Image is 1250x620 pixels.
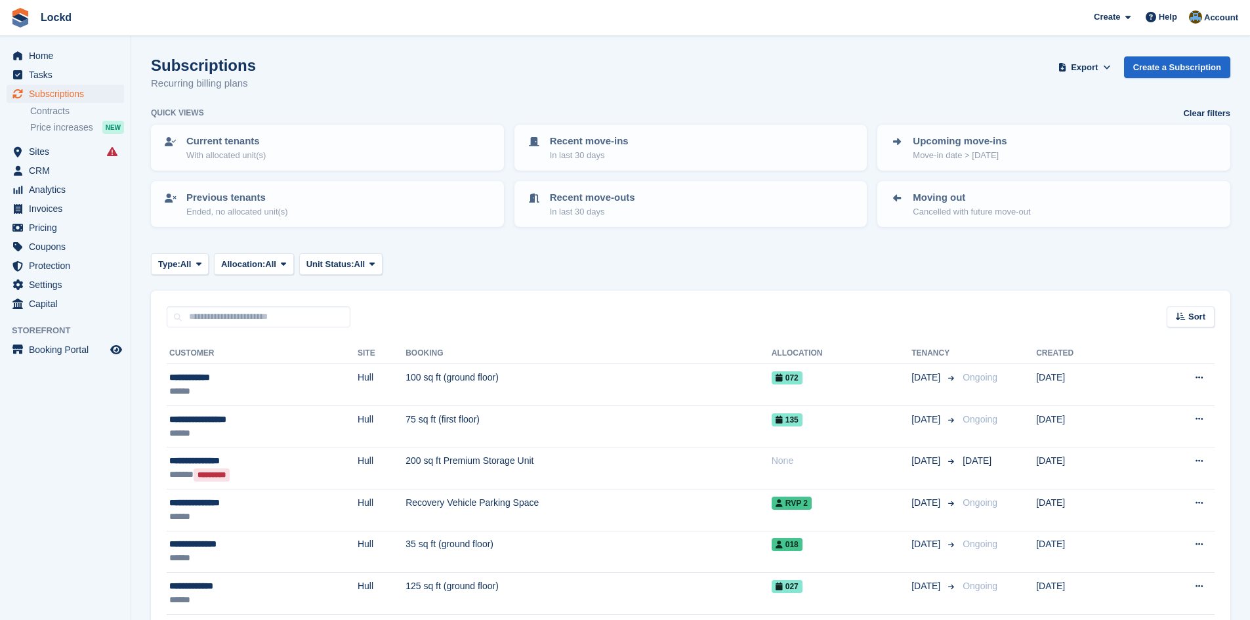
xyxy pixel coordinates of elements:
span: Allocation: [221,258,265,271]
span: Tasks [29,66,108,84]
th: Created [1036,343,1139,364]
span: Sites [29,142,108,161]
span: All [354,258,365,271]
p: Moving out [913,190,1030,205]
a: Previous tenants Ended, no allocated unit(s) [152,182,503,226]
h1: Subscriptions [151,56,256,74]
p: Recent move-ins [550,134,629,149]
button: Allocation: All [214,253,294,275]
span: Ongoing [963,539,997,549]
a: Lockd [35,7,77,28]
a: Create a Subscription [1124,56,1230,78]
img: Paul Budding [1189,10,1202,24]
span: [DATE] [911,537,943,551]
span: 018 [772,538,802,551]
td: Hull [358,531,406,573]
span: All [180,258,192,271]
span: Storefront [12,324,131,337]
p: In last 30 days [550,149,629,162]
button: Export [1056,56,1114,78]
a: menu [7,295,124,313]
span: Ongoing [963,372,997,382]
p: Recurring billing plans [151,76,256,91]
td: [DATE] [1036,447,1139,489]
span: Ongoing [963,497,997,508]
a: Recent move-ins In last 30 days [516,126,866,169]
td: [DATE] [1036,364,1139,406]
td: Hull [358,573,406,615]
i: Smart entry sync failures have occurred [107,146,117,157]
a: Clear filters [1183,107,1230,120]
a: Price increases NEW [30,120,124,134]
a: menu [7,238,124,256]
div: None [772,454,911,468]
img: stora-icon-8386f47178a22dfd0bd8f6a31ec36ba5ce8667c1dd55bd0f319d3a0aa187defe.svg [10,8,30,28]
button: Unit Status: All [299,253,383,275]
span: Create [1094,10,1120,24]
span: RVP 2 [772,497,812,510]
td: 100 sq ft (ground floor) [406,364,772,406]
span: [DATE] [911,496,943,510]
td: 35 sq ft (ground floor) [406,531,772,573]
span: [DATE] [911,579,943,593]
span: 027 [772,580,802,593]
td: 200 sq ft Premium Storage Unit [406,447,772,489]
span: Subscriptions [29,85,108,103]
p: Current tenants [186,134,266,149]
p: With allocated unit(s) [186,149,266,162]
td: [DATE] [1036,531,1139,573]
span: [DATE] [911,413,943,426]
a: Preview store [108,342,124,358]
td: [DATE] [1036,573,1139,615]
span: 072 [772,371,802,384]
span: Settings [29,276,108,294]
th: Customer [167,343,358,364]
span: Ongoing [963,414,997,424]
p: In last 30 days [550,205,635,218]
a: Contracts [30,105,124,117]
span: Booking Portal [29,341,108,359]
span: Price increases [30,121,93,134]
td: [DATE] [1036,489,1139,531]
p: Cancelled with future move-out [913,205,1030,218]
p: Move-in date > [DATE] [913,149,1007,162]
th: Tenancy [911,343,957,364]
td: Hull [358,405,406,447]
td: Hull [358,489,406,531]
a: menu [7,47,124,65]
span: Pricing [29,218,108,237]
span: Ongoing [963,581,997,591]
span: Analytics [29,180,108,199]
td: 75 sq ft (first floor) [406,405,772,447]
a: Current tenants With allocated unit(s) [152,126,503,169]
a: menu [7,257,124,275]
p: Recent move-outs [550,190,635,205]
span: Home [29,47,108,65]
span: Protection [29,257,108,275]
span: [DATE] [911,371,943,384]
p: Previous tenants [186,190,288,205]
td: Hull [358,364,406,406]
a: menu [7,199,124,218]
th: Site [358,343,406,364]
a: menu [7,161,124,180]
span: 135 [772,413,802,426]
h6: Quick views [151,107,204,119]
span: Help [1159,10,1177,24]
span: Type: [158,258,180,271]
td: Hull [358,447,406,489]
td: 125 sq ft (ground floor) [406,573,772,615]
a: menu [7,341,124,359]
span: Account [1204,11,1238,24]
div: NEW [102,121,124,134]
a: menu [7,276,124,294]
a: Upcoming move-ins Move-in date > [DATE] [879,126,1229,169]
a: Moving out Cancelled with future move-out [879,182,1229,226]
span: Sort [1188,310,1205,323]
a: menu [7,218,124,237]
span: Invoices [29,199,108,218]
p: Upcoming move-ins [913,134,1007,149]
a: Recent move-outs In last 30 days [516,182,866,226]
button: Type: All [151,253,209,275]
span: Capital [29,295,108,313]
